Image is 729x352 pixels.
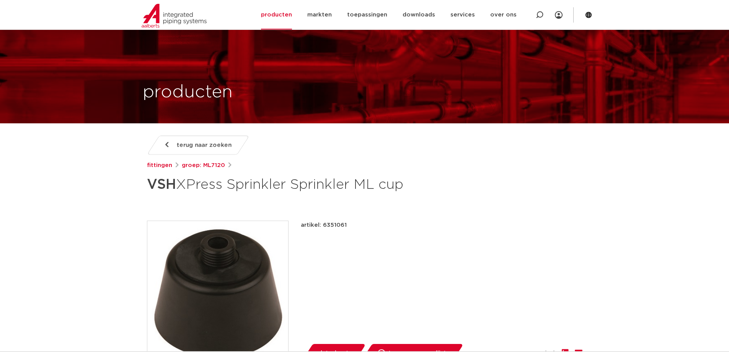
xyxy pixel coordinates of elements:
strong: VSH [147,178,176,192]
a: terug naar zoeken [147,136,249,155]
a: fittingen [147,161,172,170]
h1: producten [143,80,233,105]
p: artikel: 6351061 [301,221,347,230]
h1: XPress Sprinkler Sprinkler ML cup [147,173,434,196]
span: terug naar zoeken [177,139,232,151]
a: groep: ML7120 [182,161,225,170]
